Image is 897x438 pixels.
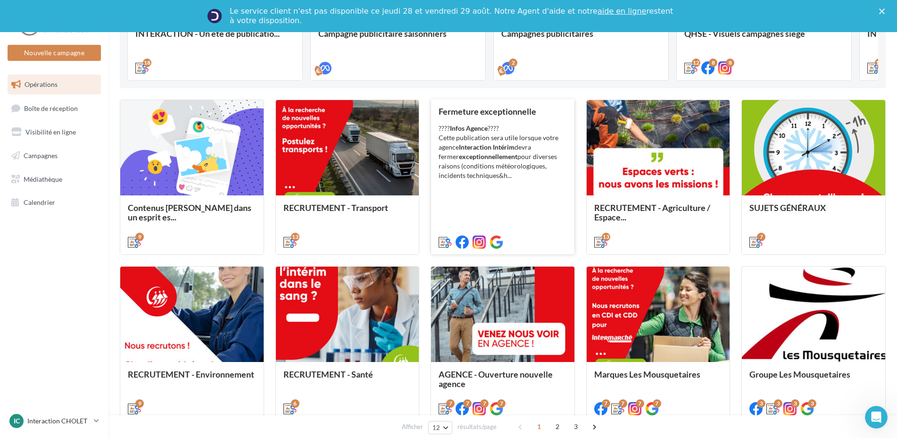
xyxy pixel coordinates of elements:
[432,424,440,431] span: 12
[602,233,610,241] div: 13
[749,369,850,379] span: Groupe Les Mousquetaires
[6,146,103,166] a: Campagnes
[230,7,675,25] div: Le service client n'est pas disponible ce jeudi 28 et vendredi 29 août. Notre Agent d'aide et not...
[497,399,506,408] div: 7
[128,369,254,379] span: RECRUTEMENT - Environnement
[568,419,583,434] span: 3
[598,7,646,16] a: aide en ligne
[291,399,299,408] div: 6
[692,59,700,67] div: 12
[726,59,734,67] div: 8
[6,169,103,189] a: Médiathèque
[27,416,90,426] p: Interaction CHOLET
[291,233,299,241] div: 13
[594,202,710,222] span: RECRUTEMENT - Agriculture / Espace...
[135,28,280,39] span: INTERACTION - Un été de publicatio...
[636,399,644,408] div: 7
[25,128,76,136] span: Visibilité en ligne
[24,152,58,160] span: Campagnes
[428,421,452,434] button: 12
[8,412,101,430] a: IC Interaction CHOLET
[509,59,517,67] div: 2
[439,369,553,389] span: AGENCE - Ouverture nouvelle agence
[14,416,20,426] span: IC
[865,406,888,429] iframe: Intercom live chat
[6,75,103,94] a: Opérations
[684,28,805,39] span: QHSE - Visuels campagnes siège
[6,122,103,142] a: Visibilité en ligne
[594,369,700,379] span: Marques Les Mousquetaires
[24,104,78,112] span: Boîte de réception
[283,369,373,379] span: RECRUTEMENT - Santé
[459,152,517,160] strong: exceptionnellement
[757,233,765,241] div: 7
[791,399,799,408] div: 3
[774,399,782,408] div: 3
[25,80,58,88] span: Opérations
[24,198,55,206] span: Calendrier
[459,143,515,151] strong: Interaction Intérim
[24,175,62,183] span: Médiathèque
[402,422,423,431] span: Afficher
[439,124,567,180] div: ???? ???? Cette publication sera utile lorsque votre agence devra fermer pour diverses raisons (c...
[439,106,536,117] span: Fermeture exceptionnelle
[207,8,222,24] img: Profile image for Service-Client
[6,98,103,118] a: Boîte de réception
[457,422,497,431] span: résultats/page
[8,45,101,61] button: Nouvelle campagne
[143,59,151,67] div: 18
[757,399,765,408] div: 3
[318,28,447,39] span: Campagne publicitaire saisonniers
[128,202,251,222] span: Contenus [PERSON_NAME] dans un esprit es...
[6,193,103,212] a: Calendrier
[135,399,144,408] div: 9
[463,399,472,408] div: 7
[501,28,593,39] span: Campagnes publicitaires
[480,399,489,408] div: 7
[550,419,565,434] span: 2
[602,399,610,408] div: 7
[653,399,661,408] div: 7
[808,399,816,408] div: 3
[532,419,547,434] span: 1
[135,233,144,241] div: 9
[879,8,889,14] div: Fermer
[875,59,883,67] div: 12
[619,399,627,408] div: 7
[450,124,488,132] strong: Infos Agence
[709,59,717,67] div: 8
[749,202,826,213] span: SUJETS GÉNÉRAUX
[283,202,388,213] span: RECRUTEMENT - Transport
[446,399,455,408] div: 7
